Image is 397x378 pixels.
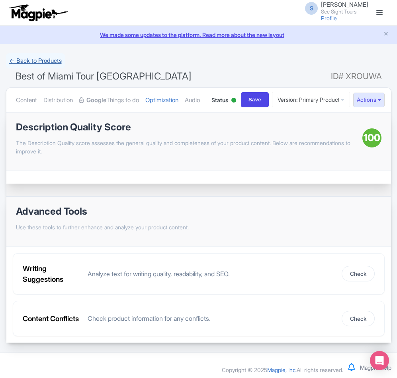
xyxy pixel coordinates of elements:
a: Magpie Help [360,364,391,371]
button: Check [342,311,375,326]
a: S [PERSON_NAME] See Sight Tours [300,2,368,14]
a: ← Back to Products [6,53,65,69]
h1: Advanced Tools [16,206,189,217]
a: Distribution [43,88,73,113]
a: Content [16,88,37,113]
strong: Google [86,96,106,105]
span: 100 [364,131,380,145]
button: Check [342,266,375,281]
a: Version: Primary Product [272,92,350,107]
a: Profile [321,15,337,21]
small: See Sight Tours [321,9,368,14]
span: Status [211,96,228,104]
div: Writing Suggestions [23,263,81,285]
div: Active [230,95,238,107]
div: Content Conflicts [23,313,81,324]
input: Save [241,92,269,107]
a: Optimization [145,88,178,113]
img: logo-ab69f6fb50320c5b225c76a69d11143b.png [7,4,69,21]
div: Copyright © 2025 All rights reserved. [217,366,348,374]
button: Close announcement [383,30,389,39]
div: Check product information for any conflicts. [88,314,335,323]
a: We made some updates to the platform. Read more about the new layout [5,31,392,39]
h1: Description Quality Score [16,122,362,132]
a: Audio [185,88,200,113]
span: Best of Miami Tour [GEOGRAPHIC_DATA] [16,70,192,82]
a: GoogleThings to do [79,88,139,113]
span: [PERSON_NAME] [321,1,368,8]
p: Use these tools to further enhance and analyze your product content. [16,223,189,231]
p: The Description Quality score assesses the general quality and completeness of your product conte... [16,139,362,155]
div: Open Intercom Messenger [370,351,389,370]
button: Actions [353,93,385,107]
div: Analyze text for writing quality, readability, and SEO. [88,269,335,279]
span: S [305,2,318,15]
span: Magpie, Inc. [267,366,297,373]
span: ID# XROUWA [331,68,382,84]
